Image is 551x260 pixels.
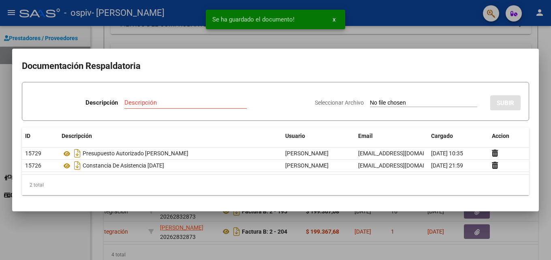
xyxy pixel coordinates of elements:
p: Descripción [85,98,118,107]
span: [DATE] 10:35 [431,150,463,157]
span: 15726 [25,162,41,169]
i: Descargar documento [72,147,83,160]
span: Email [358,133,373,139]
span: Descripción [62,133,92,139]
span: ID [25,133,30,139]
datatable-header-cell: Cargado [428,127,489,145]
span: [PERSON_NAME] [285,150,329,157]
datatable-header-cell: ID [22,127,58,145]
i: Descargar documento [72,159,83,172]
button: x [326,12,342,27]
span: Usuario [285,133,305,139]
span: [DATE] 21:59 [431,162,463,169]
datatable-header-cell: Usuario [282,127,355,145]
span: Cargado [431,133,453,139]
span: [EMAIL_ADDRESS][DOMAIN_NAME] [358,162,448,169]
span: Accion [492,133,509,139]
span: SUBIR [497,99,514,107]
div: Constancia De Asistencia [DATE] [62,159,279,172]
span: 15729 [25,150,41,157]
h2: Documentación Respaldatoria [22,58,529,74]
span: [PERSON_NAME] [285,162,329,169]
datatable-header-cell: Accion [489,127,529,145]
span: Seleccionar Archivo [315,99,364,106]
div: Presupuesto Autorizado [PERSON_NAME] [62,147,279,160]
span: Se ha guardado el documento! [212,15,295,24]
span: x [333,16,335,23]
span: [EMAIL_ADDRESS][DOMAIN_NAME] [358,150,448,157]
div: 2 total [22,175,529,195]
datatable-header-cell: Descripción [58,127,282,145]
button: SUBIR [490,95,521,110]
datatable-header-cell: Email [355,127,428,145]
